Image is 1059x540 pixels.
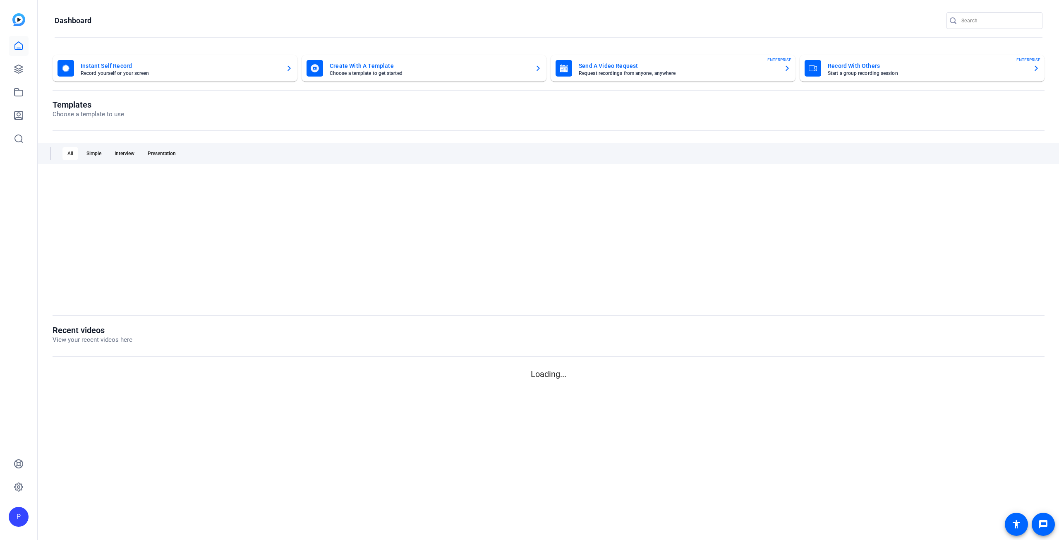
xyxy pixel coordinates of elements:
[302,55,546,82] button: Create With A TemplateChoose a template to get started
[53,325,132,335] h1: Recent videos
[53,110,124,119] p: Choose a template to use
[81,147,106,160] div: Simple
[12,13,25,26] img: blue-gradient.svg
[1016,57,1040,63] span: ENTERPRISE
[62,147,78,160] div: All
[767,57,791,63] span: ENTERPRISE
[53,335,132,345] p: View your recent videos here
[53,368,1045,380] p: Loading...
[110,147,139,160] div: Interview
[330,71,528,76] mat-card-subtitle: Choose a template to get started
[551,55,795,82] button: Send A Video RequestRequest recordings from anyone, anywhereENTERPRISE
[1011,519,1021,529] mat-icon: accessibility
[579,71,777,76] mat-card-subtitle: Request recordings from anyone, anywhere
[81,71,279,76] mat-card-subtitle: Record yourself or your screen
[81,61,279,71] mat-card-title: Instant Self Record
[1038,519,1048,529] mat-icon: message
[800,55,1045,82] button: Record With OthersStart a group recording sessionENTERPRISE
[143,147,181,160] div: Presentation
[330,61,528,71] mat-card-title: Create With A Template
[828,61,1026,71] mat-card-title: Record With Others
[828,71,1026,76] mat-card-subtitle: Start a group recording session
[53,100,124,110] h1: Templates
[9,507,29,527] div: P
[579,61,777,71] mat-card-title: Send A Video Request
[961,16,1036,26] input: Search
[55,16,91,26] h1: Dashboard
[53,55,297,82] button: Instant Self RecordRecord yourself or your screen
